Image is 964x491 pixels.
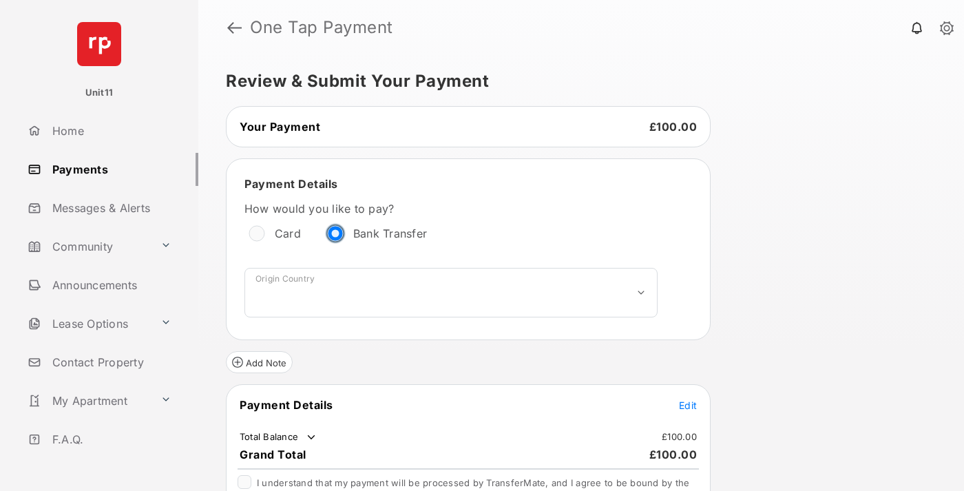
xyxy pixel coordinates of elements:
a: F.A.Q. [22,423,198,456]
a: Lease Options [22,307,155,340]
button: Edit [679,398,697,412]
h5: Review & Submit Your Payment [226,73,925,90]
a: Community [22,230,155,263]
span: £100.00 [649,448,698,461]
td: £100.00 [661,430,698,443]
label: How would you like to pay? [244,202,658,216]
label: Card [275,227,301,240]
span: Your Payment [240,120,320,134]
td: Total Balance [239,430,318,444]
span: Edit [679,399,697,411]
a: My Apartment [22,384,155,417]
button: Add Note [226,351,293,373]
span: £100.00 [649,120,698,134]
strong: One Tap Payment [250,19,393,36]
a: Home [22,114,198,147]
a: Announcements [22,269,198,302]
p: Unit11 [85,86,114,100]
span: Payment Details [240,398,333,412]
label: Bank Transfer [353,227,427,240]
span: Payment Details [244,177,338,191]
span: Grand Total [240,448,306,461]
a: Messages & Alerts [22,191,198,224]
img: svg+xml;base64,PHN2ZyB4bWxucz0iaHR0cDovL3d3dy53My5vcmcvMjAwMC9zdmciIHdpZHRoPSI2NCIgaGVpZ2h0PSI2NC... [77,22,121,66]
a: Contact Property [22,346,198,379]
a: Payments [22,153,198,186]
